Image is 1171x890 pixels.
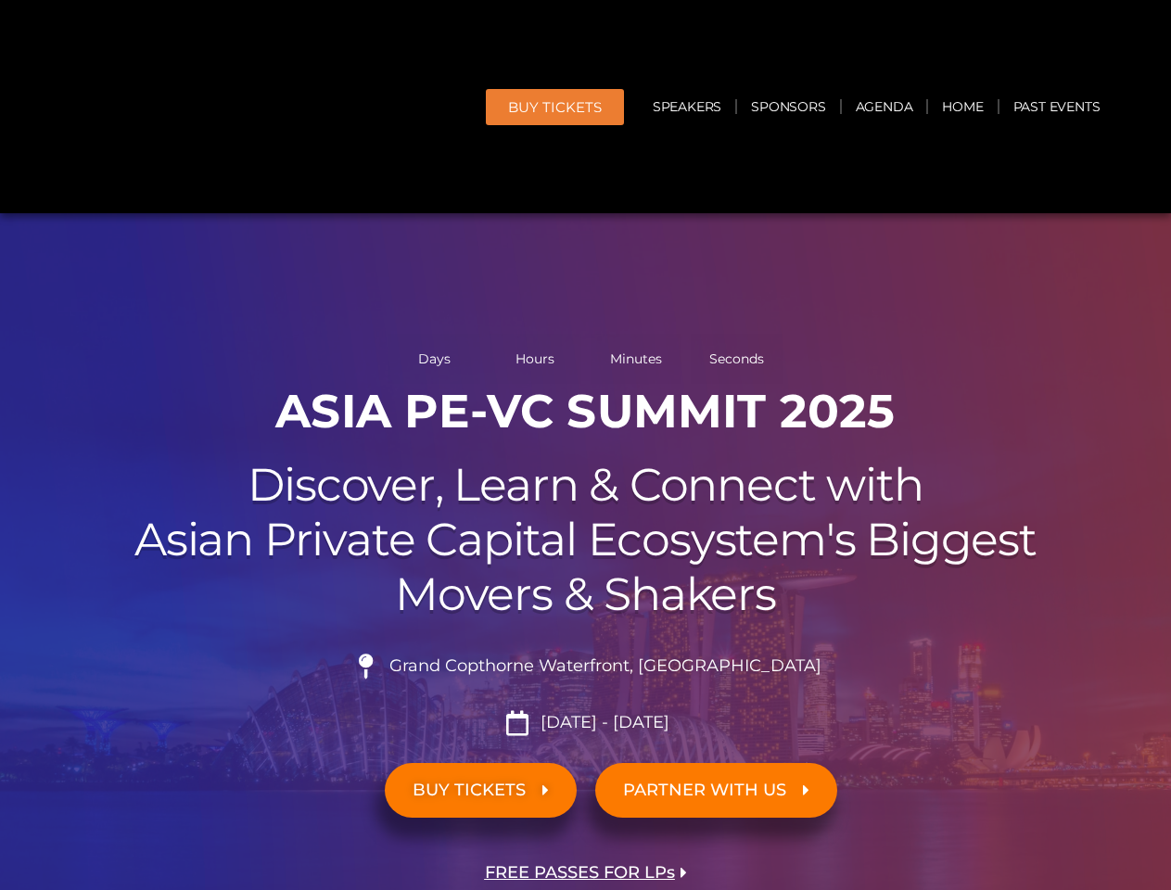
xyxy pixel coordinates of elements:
a: Agenda [842,85,927,128]
a: PARTNER WITH US [595,763,837,818]
h2: Discover, Learn & Connect with Asian Private Capital Ecosystem's Biggest Movers & Shakers [67,458,1105,621]
a: BUY TICKETS [385,763,577,818]
a: Speakers [639,85,735,128]
span: Days [388,352,480,365]
a: Sponsors [737,85,839,128]
a: Past Events [999,85,1114,128]
a: BUY Tickets [486,89,624,125]
span: Grand Copthorne Waterfront, [GEOGRAPHIC_DATA]​ [385,656,821,677]
span: FREE PASSES FOR LPs [485,864,675,882]
span: Minutes [591,352,682,365]
span: Hours [490,352,581,365]
a: Home [928,85,997,128]
span: Seconds [691,352,783,365]
span: [DATE] - [DATE] [536,713,669,733]
span: BUY Tickets [508,100,602,114]
h1: ASIA PE-VC Summit 2025 [67,384,1105,439]
span: BUY TICKETS [413,782,526,799]
span: PARTNER WITH US [623,782,786,799]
